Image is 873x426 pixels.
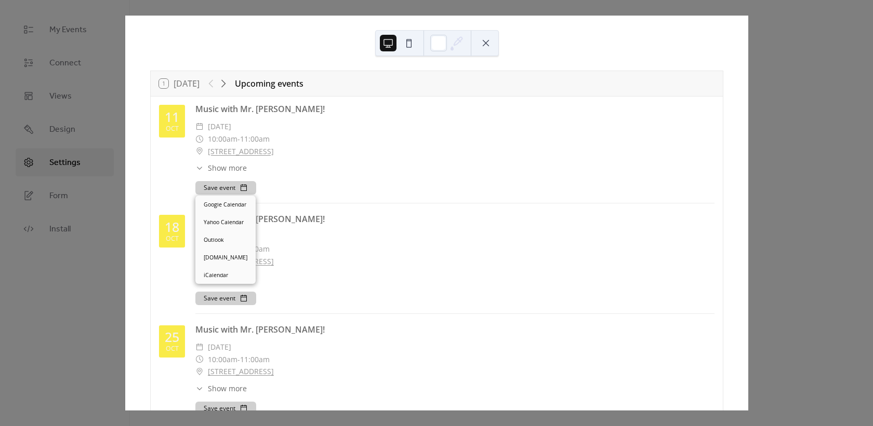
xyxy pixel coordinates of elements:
[204,236,224,244] span: Outlook
[204,201,246,209] span: Google Calendar
[195,120,204,133] div: ​
[240,353,270,366] span: 11:00am
[208,145,274,158] a: [STREET_ADDRESS]
[195,162,204,173] div: ​
[195,365,204,378] div: ​
[208,365,274,378] a: [STREET_ADDRESS]
[204,254,247,262] span: [DOMAIN_NAME]
[195,181,256,195] button: Save event
[237,133,240,145] span: -
[165,111,179,123] div: 11
[195,402,256,415] button: Save event
[195,383,204,394] div: ​
[195,383,247,394] button: ​Show more
[237,353,240,366] span: -
[195,213,256,231] a: Yahoo Calendar
[195,133,204,145] div: ​
[208,353,237,366] span: 10:00am
[195,353,204,366] div: ​
[195,323,715,336] div: Music with Mr. [PERSON_NAME]!
[208,162,247,173] span: Show more
[235,77,303,90] div: Upcoming events
[204,271,228,280] span: iCalendar
[165,221,179,233] div: 18
[165,331,179,343] div: 25
[166,346,179,352] div: Oct
[195,145,204,158] div: ​
[204,218,244,227] span: Yahoo Calendar
[195,213,715,225] div: Music with Mr. [PERSON_NAME]!
[166,126,179,132] div: Oct
[195,249,256,266] a: [DOMAIN_NAME]
[208,383,247,394] span: Show more
[195,341,204,353] div: ​
[195,103,715,115] div: Music with Mr. [PERSON_NAME]!
[208,341,231,353] span: [DATE]
[240,133,270,145] span: 11:00am
[195,162,247,173] button: ​Show more
[166,236,179,242] div: Oct
[208,120,231,133] span: [DATE]
[195,292,256,305] button: Save event
[208,133,237,145] span: 10:00am
[195,196,256,213] a: Google Calendar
